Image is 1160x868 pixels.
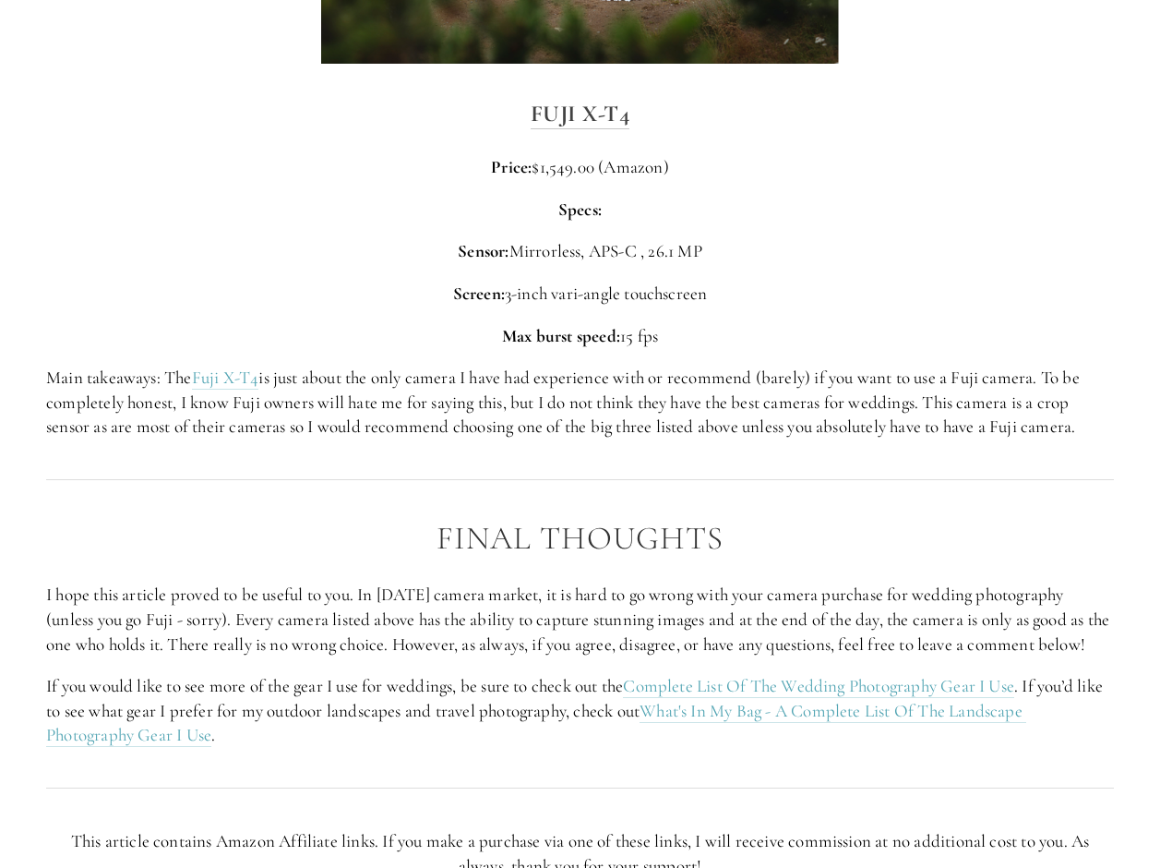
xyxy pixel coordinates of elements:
[46,700,1026,748] a: What's In My Bag - A Complete List Of The Landscape Photography Gear I Use
[46,282,1114,307] p: 3-inch vari-angle touchscreen
[623,675,1014,698] a: Complete List Of The Wedding Photography Gear I Use
[531,100,630,129] a: Fuji X-T4
[46,583,1114,657] p: I hope this article proved to be useful to you. In [DATE] camera market, it is hard to go wrong w...
[46,366,1114,440] p: Main takeaways: The is just about the only camera I have had experience with or recommend (barely...
[46,674,1114,748] p: If you would like to see more of the gear I use for weddings, be sure to check out the . If you’d...
[453,283,505,304] strong: Screen:
[46,239,1114,264] p: Mirrorless, APS-C , 26.1 MP
[46,324,1114,349] p: 15 fps
[502,325,620,346] strong: Max burst speed:
[458,240,508,261] strong: Sensor:
[558,199,602,220] strong: Specs:
[46,521,1114,557] h2: Final Thoughts
[531,100,630,127] strong: Fuji X-T4
[46,155,1114,180] p: $1,549.00 (Amazon)
[192,367,259,390] a: Fuji X-T4
[491,156,532,177] strong: Price:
